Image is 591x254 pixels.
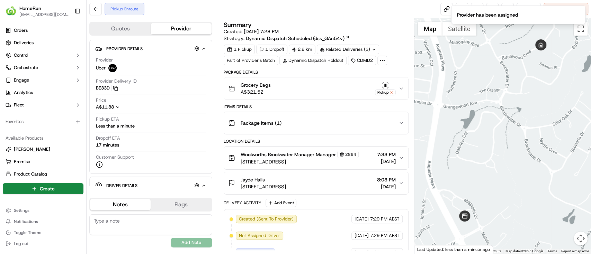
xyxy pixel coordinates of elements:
[239,216,294,222] span: Created (Sent To Provider)
[416,245,439,254] img: Google
[224,172,408,194] button: Jayde Halls[STREET_ADDRESS]8:03 PM[DATE]
[14,230,42,235] span: Toggle Theme
[241,158,359,165] span: [STREET_ADDRESS]
[370,233,400,239] span: 7:29 PM AEST
[3,183,83,194] button: Create
[96,97,106,103] span: Price
[246,35,350,42] a: Dynamic Dispatch Scheduled (dss_QAn54v)
[224,77,408,100] button: Grocery BagsA$321.52Pickup
[224,35,350,42] div: Strategy:
[3,228,83,237] button: Toggle Theme
[14,27,28,34] span: Orders
[244,28,279,35] span: [DATE] 7:28 PM
[348,56,376,65] div: CDMD2
[3,25,83,36] a: Orders
[3,133,83,144] div: Available Products
[266,199,296,207] button: Add Event
[457,11,518,18] div: Provider has been assigned
[241,120,281,126] span: Package Items ( 1 )
[106,183,137,188] span: Driver Details
[151,23,211,34] button: Provider
[418,22,442,36] button: Show street map
[377,151,396,158] span: 7:33 PM
[224,104,409,110] div: Items Details
[241,88,271,95] span: A$321.52
[224,69,409,75] div: Package Details
[14,40,34,46] span: Deliveries
[3,217,83,226] button: Notifications
[3,169,83,180] button: Product Catalog
[224,45,255,54] div: 1 Pickup
[14,219,38,224] span: Notifications
[96,57,113,63] span: Provider
[3,100,83,111] button: Fleet
[375,82,396,95] button: Pickup
[96,135,120,141] span: Dropoff ETA
[224,28,279,35] span: Created:
[241,151,336,158] span: Woolworths Brookwater Manager Manager
[574,232,588,245] button: Map camera controls
[279,56,347,65] div: Dynamic Dispatch Holdout
[96,142,119,148] div: 17 minutes
[106,46,143,51] span: Provider Details
[289,45,315,54] div: 2.2 km
[14,77,29,83] span: Engage
[246,35,344,42] span: Dynamic Dispatch Scheduled (dss_QAn54v)
[416,245,439,254] a: Open this area in Google Maps (opens a new window)
[317,45,379,54] div: Related Deliveries (3)
[14,171,47,177] span: Product Catalog
[96,65,106,71] span: Uber
[96,104,114,110] span: A$11.88
[19,5,41,12] button: HomeRun
[40,185,55,192] span: Create
[90,199,151,210] button: Notes
[14,159,30,165] span: Promise
[241,82,271,88] span: Grocery Bags
[355,216,369,222] span: [DATE]
[3,239,83,248] button: Log out
[505,249,543,253] span: Map data ©2025 Google
[6,159,81,165] a: Promise
[14,65,38,71] span: Orchestrate
[224,22,252,28] h3: Summary
[96,116,119,122] span: Pickup ETA
[14,52,28,58] span: Control
[95,180,206,191] button: Driver Details
[224,112,408,134] button: Package Items (1)
[414,245,493,254] div: Last Updated: less than a minute ago
[3,50,83,61] button: Control
[3,75,83,86] button: Engage
[377,158,396,165] span: [DATE]
[3,116,83,127] div: Favorites
[96,85,118,91] button: BE33D
[14,208,29,213] span: Settings
[96,104,157,110] button: A$11.88
[239,233,280,239] span: Not Assigned Driver
[14,146,50,152] span: [PERSON_NAME]
[14,241,28,246] span: Log out
[96,78,137,84] span: Provider Delivery ID
[377,183,396,190] span: [DATE]
[377,176,396,183] span: 8:03 PM
[3,206,83,215] button: Settings
[355,233,369,239] span: [DATE]
[3,37,83,48] a: Deliveries
[3,144,83,155] button: [PERSON_NAME]
[3,62,83,73] button: Orchestrate
[19,12,69,17] span: [EMAIL_ADDRESS][DOMAIN_NAME]
[224,147,408,169] button: Woolworths Brookwater Manager Manager2864[STREET_ADDRESS]7:33 PM[DATE]
[6,6,17,17] img: HomeRun
[241,176,265,183] span: Jayde Halls
[14,102,24,108] span: Fleet
[256,45,287,54] div: 1 Dropoff
[6,146,81,152] a: [PERSON_NAME]
[224,200,261,206] div: Delivery Activity
[151,199,211,210] button: Flags
[370,216,400,222] span: 7:29 PM AEST
[547,249,557,253] a: Terms (opens in new tab)
[3,156,83,167] button: Promise
[3,3,72,19] button: HomeRunHomeRun[EMAIL_ADDRESS][DOMAIN_NAME]
[14,90,33,96] span: Analytics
